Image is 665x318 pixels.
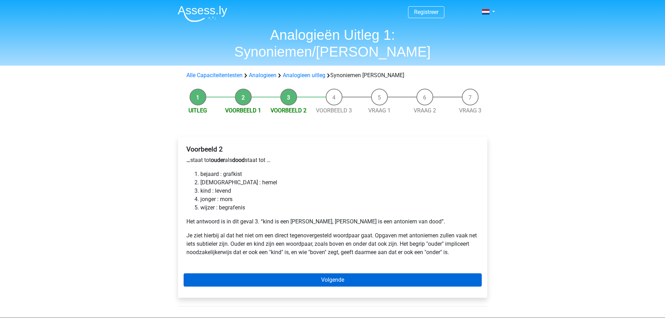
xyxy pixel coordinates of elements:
[186,145,223,153] b: Voorbeeld 2
[184,273,482,287] a: Volgende
[414,9,438,15] a: Registreer
[459,107,481,114] a: Vraag 3
[316,107,352,114] a: Voorbeeld 3
[283,72,325,79] a: Analogieen uitleg
[232,157,245,163] b: dood
[184,71,482,80] div: Synoniemen [PERSON_NAME]
[186,217,479,226] p: Het antwoord is in dit geval 3. “kind is een [PERSON_NAME], [PERSON_NAME] is een antoniem van dood”.
[178,6,227,22] img: Assessly
[200,195,479,204] li: jonger : mors
[186,156,479,164] p: staat tot als staat tot …
[249,72,276,79] a: Analogieen
[186,231,479,257] p: Je ziet hierbij al dat het niet om een direct tegenovergesteld woordpaar gaat. Opgaven met antoni...
[200,170,479,178] li: bejaard : grafkist
[172,27,493,60] h1: Analogieën Uitleg 1: Synoniemen/[PERSON_NAME]
[271,107,306,114] a: Voorbeeld 2
[225,107,261,114] a: Voorbeeld 1
[189,107,207,114] a: Uitleg
[186,157,190,163] b: …
[414,107,436,114] a: Vraag 2
[186,72,243,79] a: Alle Capaciteitentesten
[211,157,225,163] b: ouder
[200,178,479,187] li: [DEMOGRAPHIC_DATA] : hemel
[200,187,479,195] li: kind : levend
[200,204,479,212] li: wijzer : begrafenis
[368,107,391,114] a: Vraag 1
